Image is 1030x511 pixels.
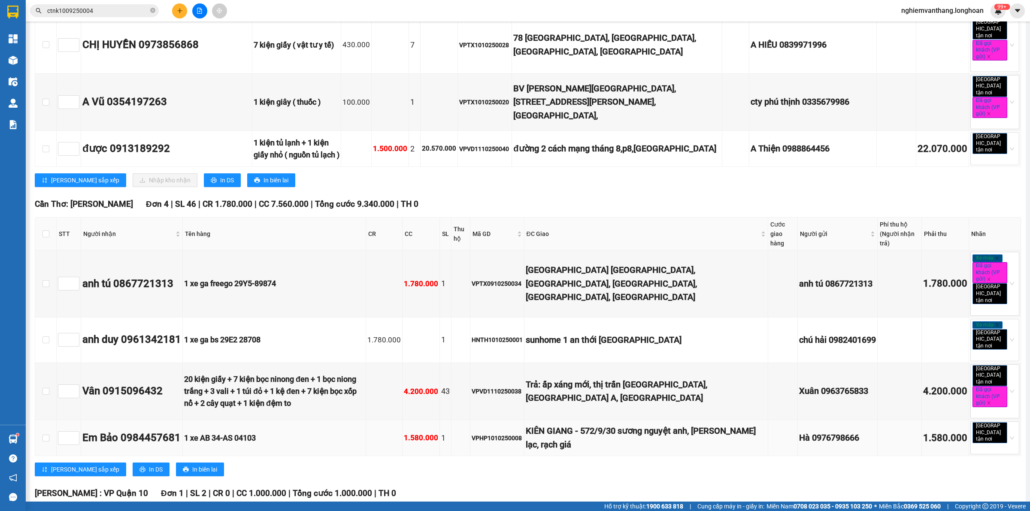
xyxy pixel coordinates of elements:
[994,7,1002,15] img: icon-new-feature
[972,321,1003,329] span: Xe máy
[35,463,126,476] button: sort-ascending[PERSON_NAME] sắp xếp
[972,76,1007,97] span: [GEOGRAPHIC_DATA] tận nơi
[374,488,376,498] span: |
[994,91,998,95] span: close
[9,435,18,444] img: warehouse-icon
[213,488,230,498] span: CR 0
[82,332,181,348] div: anh duy 0961342181
[604,502,683,511] span: Hỗ trợ kỹ thuật:
[139,466,145,473] span: printer
[751,95,875,109] div: cty phú thịnh 0335679986
[451,218,470,251] th: Thu hộ
[459,97,510,107] div: VPTX1010250020
[904,503,941,510] strong: 0369 525 060
[184,373,364,410] div: 20 kiện giấy + 7 kiện bọc ninong đen + 1 bọc niong trắng + 3 vali + 1 túi đỏ + 1 kệ đen + 7 kiện ...
[987,112,991,116] span: close
[918,142,967,157] div: 22.070.000
[342,97,370,108] div: 100.000
[9,454,17,463] span: question-circle
[150,8,155,13] span: close-circle
[192,465,217,474] span: In biên lai
[982,503,988,509] span: copyright
[472,279,523,288] div: VPTX0910250034
[9,77,18,86] img: warehouse-icon
[458,131,512,167] td: VPVD1110250040
[404,432,438,444] div: 1.580.000
[987,54,991,59] span: close
[994,4,1010,10] sup: 754
[690,502,691,511] span: |
[994,437,998,441] span: close
[254,39,339,51] div: 7 kiện giấy ( vật tư y tế)
[9,493,17,501] span: message
[254,199,257,209] span: |
[183,466,189,473] span: printer
[410,143,419,155] div: 2
[9,120,18,129] img: solution-icon
[472,387,523,396] div: VPVD1110250038
[646,503,683,510] strong: 1900 633 818
[697,502,764,511] span: Cung cấp máy in - giấy in:
[470,420,524,456] td: VPHP1010250008
[264,175,288,185] span: In biên lai
[209,488,211,498] span: |
[994,33,998,38] span: close
[526,263,766,304] div: [GEOGRAPHIC_DATA] [GEOGRAPHIC_DATA], [GEOGRAPHIC_DATA], [GEOGRAPHIC_DATA], [GEOGRAPHIC_DATA], [GE...
[441,432,450,444] div: 1
[342,39,370,51] div: 430.000
[470,317,524,363] td: HNTH1010250001
[175,199,196,209] span: SL 46
[133,463,170,476] button: printerIn DS
[1010,3,1025,18] button: caret-down
[204,173,241,187] button: printerIn DS
[82,37,251,53] div: CHỊ HUYỀN 0973856868
[526,378,766,405] div: Trả: ấp xáng mới, thị trấn [GEOGRAPHIC_DATA], [GEOGRAPHIC_DATA] A, [GEOGRAPHIC_DATA]
[83,229,174,239] span: Người nhận
[51,175,119,185] span: [PERSON_NAME] sắp xếp
[410,96,419,108] div: 1
[35,488,148,498] span: [PERSON_NAME] : VP Quận 10
[311,199,313,209] span: |
[1014,7,1021,15] span: caret-down
[874,505,877,508] span: ⚪️
[36,8,42,14] span: search
[410,39,419,51] div: 7
[513,31,721,58] div: 78 [GEOGRAPHIC_DATA], [GEOGRAPHIC_DATA], [GEOGRAPHIC_DATA], [GEOGRAPHIC_DATA]
[186,488,188,498] span: |
[7,6,18,18] img: logo-vxr
[879,502,941,511] span: Miền Bắc
[441,334,450,346] div: 1
[473,229,515,239] span: Mã GD
[470,363,524,420] td: VPVD1110250038
[441,385,450,397] div: 43
[212,3,227,18] button: aim
[422,144,456,154] div: 20.570.000
[254,96,339,108] div: 1 kiện giây ( thuốc )
[994,148,998,152] span: close
[972,97,1007,118] span: Đã gọi khách (VP gửi)
[526,424,766,451] div: KIÊN GIANG - 572/9/30 sương nguyệt anh, [PERSON_NAME] lạc, rạch giá
[972,365,1007,386] span: [GEOGRAPHIC_DATA] tận nơi
[293,488,372,498] span: Tổng cước 1.000.000
[403,218,440,251] th: CC
[42,177,48,184] span: sort-ascending
[315,199,394,209] span: Tổng cước 9.340.000
[994,298,998,302] span: close
[367,334,401,346] div: 1.780.000
[472,433,523,443] div: VPHP1010250008
[133,173,197,187] button: downloadNhập kho nhận
[404,386,438,397] div: 4.200.000
[192,3,207,18] button: file-add
[799,431,876,444] div: Hà 0976798666
[150,7,155,15] span: close-circle
[177,8,183,14] span: plus
[184,432,364,444] div: 1 xe AB 34-AS 04103
[51,465,119,474] span: [PERSON_NAME] sắp xếp
[527,229,759,239] span: ĐC Giao
[972,254,1003,262] span: Xe máy
[146,199,169,209] span: Đơn 4
[458,74,512,131] td: VPTX1010250020
[379,488,396,498] span: TH 0
[220,175,234,185] span: In DS
[972,40,1007,61] span: Đã gọi khách (VP gửi)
